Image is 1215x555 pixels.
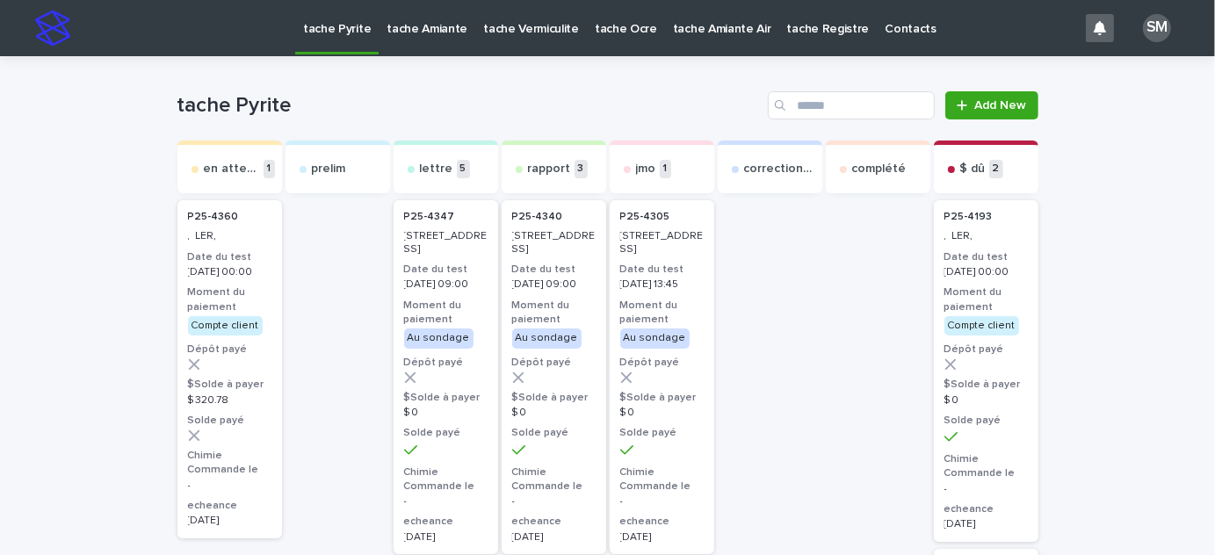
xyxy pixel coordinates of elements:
h3: $Solde à payer [512,391,596,405]
a: Add New [945,91,1038,119]
p: [DATE] 00:00 [188,266,271,278]
p: , LER, [188,230,271,242]
p: [DATE] [404,531,488,544]
h3: Chimie Commande le [404,465,488,494]
p: - [404,495,488,508]
p: [DATE] 09:00 [512,278,596,291]
p: [STREET_ADDRESS] [620,230,704,256]
div: Compte client [944,316,1019,335]
p: $ 0 [620,407,704,419]
h1: tache Pyrite [177,93,762,119]
h3: echeance [620,515,704,529]
div: Au sondage [620,328,690,348]
p: complété [852,162,907,177]
p: - [188,479,271,492]
h3: echeance [944,502,1028,516]
p: prelim [312,162,346,177]
h3: Chimie Commande le [620,465,704,494]
p: [DATE] [188,515,271,527]
p: rapport [528,162,571,177]
p: en attente [204,162,260,177]
h3: Dépôt payé [404,356,488,370]
p: 3 [575,160,588,178]
p: P25-4347 [404,211,455,223]
p: - [512,495,596,508]
input: Search [768,91,935,119]
p: , LER, [944,230,1028,242]
p: $ 0 [512,407,596,419]
a: P25-4340 [STREET_ADDRESS]Date du test[DATE] 09:00Moment du paiementAu sondageDépôt payé$Solde à p... [502,200,606,554]
div: Compte client [188,316,263,335]
p: P25-4305 [620,211,670,223]
div: Au sondage [404,328,474,348]
h3: Moment du paiement [188,285,271,314]
p: [STREET_ADDRESS] [404,230,488,256]
h3: echeance [512,515,596,529]
h3: Solde payé [620,426,704,440]
p: $ dû [960,162,986,177]
h3: Solde payé [512,426,596,440]
h3: Solde payé [404,426,488,440]
p: P25-4193 [944,211,993,223]
h3: Dépôt payé [188,342,271,357]
h3: Date du test [620,263,704,277]
h3: Moment du paiement [620,299,704,327]
p: lettre [420,162,453,177]
p: - [944,483,1028,495]
h3: Date du test [944,250,1028,264]
p: - [620,495,704,508]
p: jmo [636,162,656,177]
p: 5 [457,160,470,178]
p: P25-4360 [188,211,239,223]
h3: Date du test [512,263,596,277]
p: [STREET_ADDRESS] [512,230,596,256]
div: Au sondage [512,328,582,348]
h3: $Solde à payer [404,391,488,405]
h3: Solde payé [944,414,1028,428]
h3: echeance [188,499,271,513]
h3: Chimie Commande le [944,452,1028,480]
h3: Date du test [404,263,488,277]
p: correction exp [744,162,815,177]
p: [DATE] 09:00 [404,278,488,291]
a: P25-4305 [STREET_ADDRESS]Date du test[DATE] 13:45Moment du paiementAu sondageDépôt payé$Solde à p... [610,200,714,554]
p: [DATE] 13:45 [620,278,704,291]
h3: $Solde à payer [620,391,704,405]
p: P25-4340 [512,211,563,223]
h3: Moment du paiement [512,299,596,327]
a: P25-4193 , LER,Date du test[DATE] 00:00Moment du paiementCompte clientDépôt payé$Solde à payer$ 0... [934,200,1038,542]
h3: $Solde à payer [188,378,271,392]
h3: Date du test [188,250,271,264]
p: [DATE] [944,518,1028,530]
h3: Moment du paiement [944,285,1028,314]
p: [DATE] [512,531,596,544]
p: $ 320.78 [188,394,271,407]
h3: Dépôt payé [512,356,596,370]
p: 1 [660,160,671,178]
img: stacker-logo-s-only.png [35,11,70,46]
h3: Moment du paiement [404,299,488,327]
h3: $Solde à payer [944,378,1028,392]
h3: echeance [404,515,488,529]
a: P25-4360 , LER,Date du test[DATE] 00:00Moment du paiementCompte clientDépôt payé$Solde à payer$ 3... [177,200,282,538]
h3: Dépôt payé [944,342,1028,357]
h3: Chimie Commande le [188,449,271,477]
div: SM [1143,14,1171,42]
p: $ 0 [944,394,1028,407]
h3: Dépôt payé [620,356,704,370]
a: P25-4347 [STREET_ADDRESS]Date du test[DATE] 09:00Moment du paiementAu sondageDépôt payé$Solde à p... [394,200,498,554]
p: 2 [989,160,1003,178]
p: $ 0 [404,407,488,419]
p: [DATE] [620,531,704,544]
p: [DATE] 00:00 [944,266,1028,278]
span: Add New [975,99,1027,112]
p: 1 [264,160,275,178]
h3: Solde payé [188,414,271,428]
h3: Chimie Commande le [512,465,596,494]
